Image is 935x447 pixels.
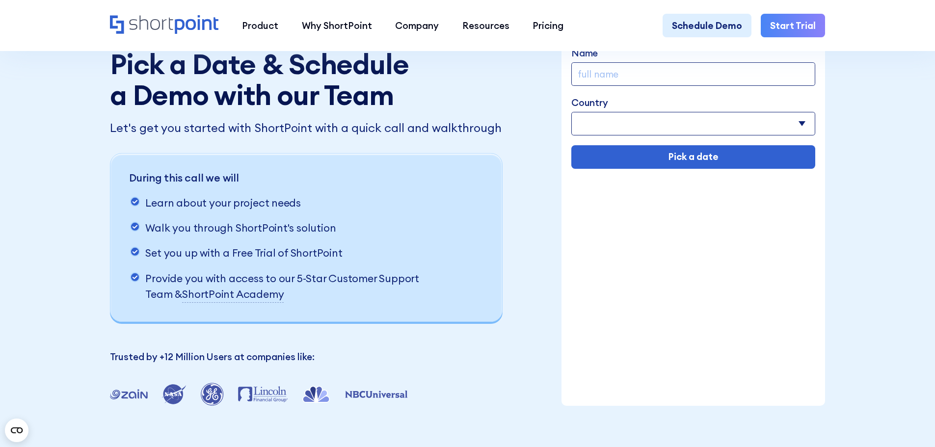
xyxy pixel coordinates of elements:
form: Demo Form [571,46,815,168]
a: Product [230,14,290,37]
a: Company [383,14,451,37]
a: Why ShortPoint [290,14,384,37]
h1: Pick a Date & Schedule a Demo with our Team [110,49,419,110]
div: Product [242,19,278,33]
p: During this call we will [129,170,446,186]
div: Resources [462,19,509,33]
div: Company [395,19,439,33]
label: Name [571,46,815,60]
a: Pricing [521,14,576,37]
p: Trusted by +12 Million Users at companies like: [110,350,506,364]
input: full name [571,62,815,86]
a: Home [110,15,218,35]
a: Start Trial [761,14,825,37]
iframe: Chat Widget [886,400,935,447]
p: Let's get you started with ShortPoint with a quick call and walkthrough [110,119,506,137]
a: Resources [451,14,521,37]
p: Walk you through ShortPoint's solution [145,220,336,236]
p: Provide you with access to our 5-Star Customer Support Team & [145,271,446,303]
label: Country [571,96,815,110]
p: Set you up with a Free Trial of ShortPoint [145,245,342,261]
input: Pick a date [571,145,815,169]
a: Schedule Demo [663,14,751,37]
a: ShortPoint Academy [182,287,284,303]
p: Learn about your project needs [145,195,301,211]
button: Open CMP widget [5,419,28,442]
div: Why ShortPoint [302,19,372,33]
div: Pricing [533,19,563,33]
